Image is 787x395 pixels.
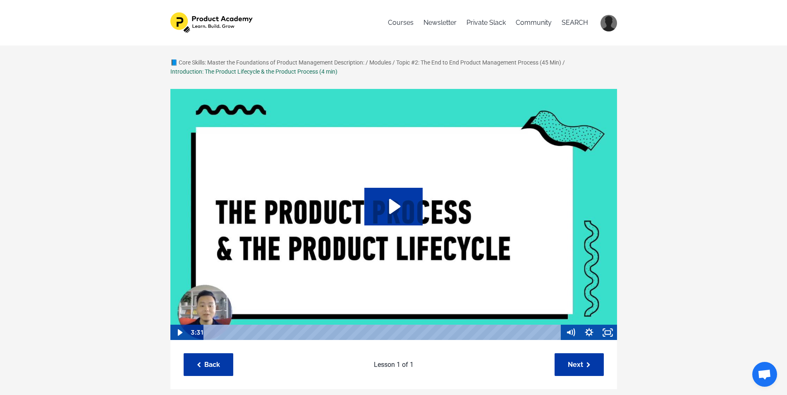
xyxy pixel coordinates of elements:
[562,58,565,67] div: /
[388,12,414,33] a: Courses
[580,325,598,340] button: Show settings menu
[466,12,506,33] a: Private Slack
[752,362,777,387] a: Open chat
[562,12,588,33] a: SEARCH
[210,325,557,340] div: Playbar
[369,59,391,66] a: Modules
[184,353,233,376] a: Back
[598,325,617,340] button: Fullscreen
[396,59,561,66] a: Topic #2: The End to End Product Management Process (45 Min)
[561,325,580,340] button: Mute
[170,67,337,76] div: Introduction: The Product Lifecycle & the Product Process (4 min)
[170,325,189,340] button: Play Video
[516,12,552,33] a: Community
[170,12,254,33] img: 1e4575b-f30f-f7bc-803-1053f84514_582dc3fb-c1b0-4259-95ab-5487f20d86c3.png
[600,15,617,31] img: 69715193d6cacb93c82e470b41fda397
[364,188,423,225] button: Play Video: sites/127338/video/ASYxtcPkTbKGJIs9paQ4_Topic_03-01_Product_Lifecycle.mp4
[423,12,457,33] a: Newsletter
[237,359,550,370] p: Lesson 1 of 1
[555,353,604,376] a: Next
[392,58,395,67] div: /
[366,58,368,67] div: /
[170,59,364,66] a: 📘 Core Skills: Master the Foundations of Product Management Description:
